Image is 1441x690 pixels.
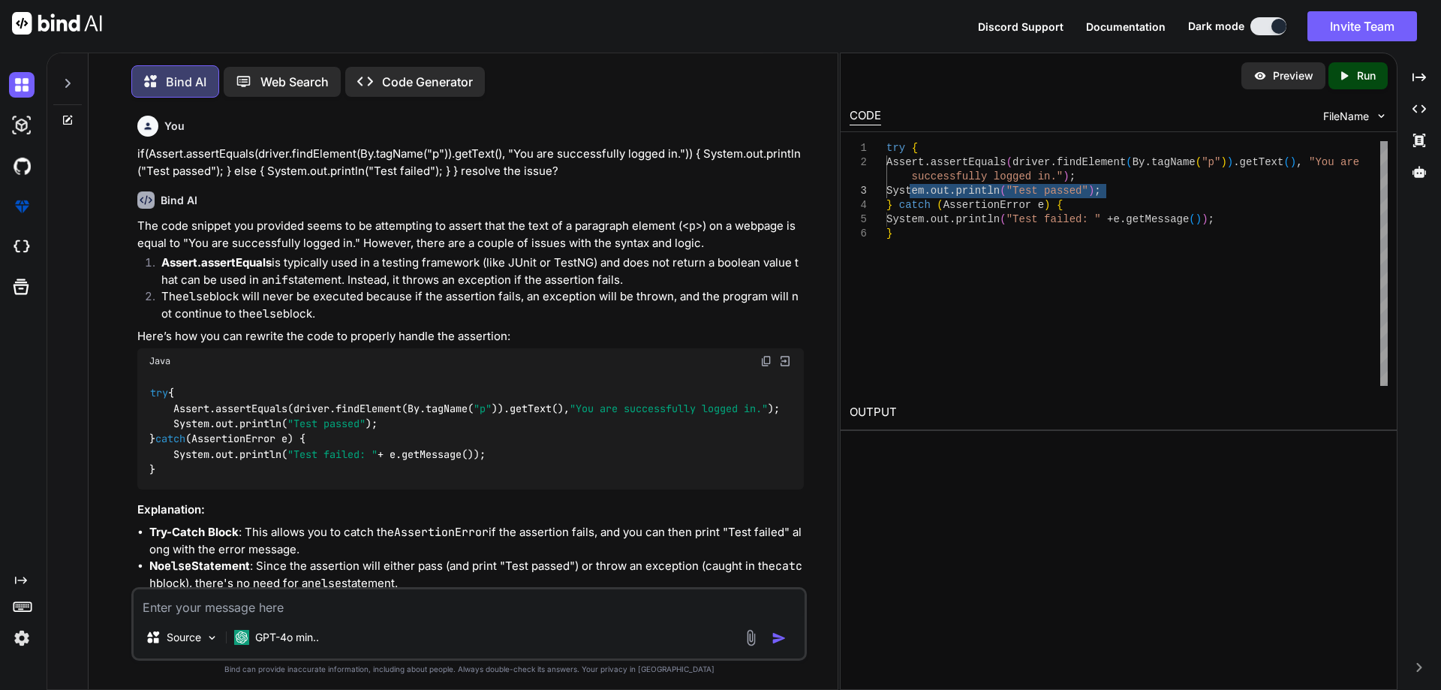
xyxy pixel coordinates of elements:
span: "Test failed: " [287,447,378,461]
strong: No Statement [149,559,250,573]
p: Preview [1273,68,1313,83]
p: Run [1357,68,1376,83]
p: if(Assert.assertEquals(driver.findElement(By.tagName("p")).getText(), "You are successfully logge... [137,146,804,179]
div: 6 [850,227,867,241]
span: AssertionError e [943,199,1043,211]
p: is typically used in a testing framework (like JUnit or TestNG) and does not return a boolean val... [161,255,804,288]
span: ( [1000,185,1006,197]
span: successfully logged in." [911,170,1063,182]
p: Bind can provide inaccurate information, including about people. Always double-check its answers.... [131,664,807,675]
span: Documentation [1086,20,1166,33]
span: driver [1012,156,1050,168]
span: ) [1226,156,1232,168]
img: copy [760,355,772,367]
div: 2 [850,155,867,170]
p: Web Search [260,73,329,91]
code: else [256,306,283,321]
span: By [1132,156,1145,168]
span: . [1145,156,1151,168]
p: Bind AI [166,73,206,91]
code: { Assert.assertEquals(driver.findElement(By.tagName( )).getText(), ); System.out.println( ); } (A... [149,385,780,478]
span: "Test passed" [287,417,366,430]
button: Documentation [1086,19,1166,35]
span: catch [898,199,930,211]
div: CODE [850,107,881,125]
img: darkChat [9,72,35,98]
span: ) [1289,156,1295,168]
span: { [911,142,917,154]
span: ( [1189,213,1195,225]
p: The code snippet you provided seems to be attempting to assert that the text of a paragraph eleme... [137,218,804,252]
button: Invite Team [1307,11,1417,41]
h3: Explanation: [137,502,804,519]
span: . [949,213,955,225]
span: Java [149,355,170,367]
span: try [150,387,168,400]
span: ) [1195,213,1201,225]
img: Pick Models [206,631,218,644]
span: ; [1094,185,1100,197]
span: ) [1220,156,1226,168]
span: ) [1202,213,1208,225]
img: darkAi-studio [9,113,35,138]
div: 4 [850,198,867,212]
span: catch [155,432,185,446]
span: tagName [1151,156,1196,168]
p: Here’s how you can rewrite the code to properly handle the assertion: [137,328,804,345]
img: GPT-4o mini [234,630,249,645]
p: Code Generator [382,73,473,91]
span: getMessage [1126,213,1189,225]
span: . [1233,156,1239,168]
span: assertEquals [930,156,1006,168]
span: FileName [1323,109,1369,124]
p: Source [167,630,201,645]
span: println [955,213,1000,225]
span: ) [1063,170,1069,182]
img: premium [9,194,35,219]
span: println [955,185,1000,197]
img: settings [9,625,35,651]
span: . [924,213,930,225]
img: cloudideIcon [9,234,35,260]
span: , [1296,156,1302,168]
span: ; [1069,170,1075,182]
code: else [164,559,191,574]
span: findElement [1057,156,1126,168]
code: AssertionError [394,525,489,540]
span: System [886,213,924,225]
li: : This allows you to catch the if the assertion fails, and you can then print "Test failed" along... [149,524,804,558]
span: } [886,199,892,211]
span: ( [1126,156,1132,168]
strong: Try-Catch Block [149,525,239,539]
span: ; [1208,213,1214,225]
span: getText [1239,156,1283,168]
div: 1 [850,141,867,155]
code: else [314,576,341,591]
span: "p" [1202,156,1220,168]
span: Discord Support [978,20,1063,33]
p: The block will never be executed because if the assertion fails, an exception will be thrown, and... [161,288,804,322]
img: Bind AI [12,12,102,35]
span: + [1107,213,1113,225]
code: else [182,289,209,304]
code: <p> [682,218,702,234]
h6: Bind AI [161,193,197,208]
span: try [886,142,905,154]
span: ) [1088,185,1094,197]
span: ) [1044,199,1050,211]
span: . [1050,156,1056,168]
span: System [886,185,924,197]
img: githubDark [9,153,35,179]
span: out [930,185,949,197]
span: . [949,185,955,197]
span: "You are successfully logged in." [570,402,768,415]
span: "Test passed" [1006,185,1088,197]
span: } [886,227,892,240]
span: ( [1006,156,1012,168]
img: chevron down [1375,110,1388,122]
span: . [924,156,930,168]
span: . [1120,213,1126,225]
h2: OUTPUT [841,395,1397,430]
p: GPT-4o min.. [255,630,319,645]
span: "p" [474,402,492,415]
